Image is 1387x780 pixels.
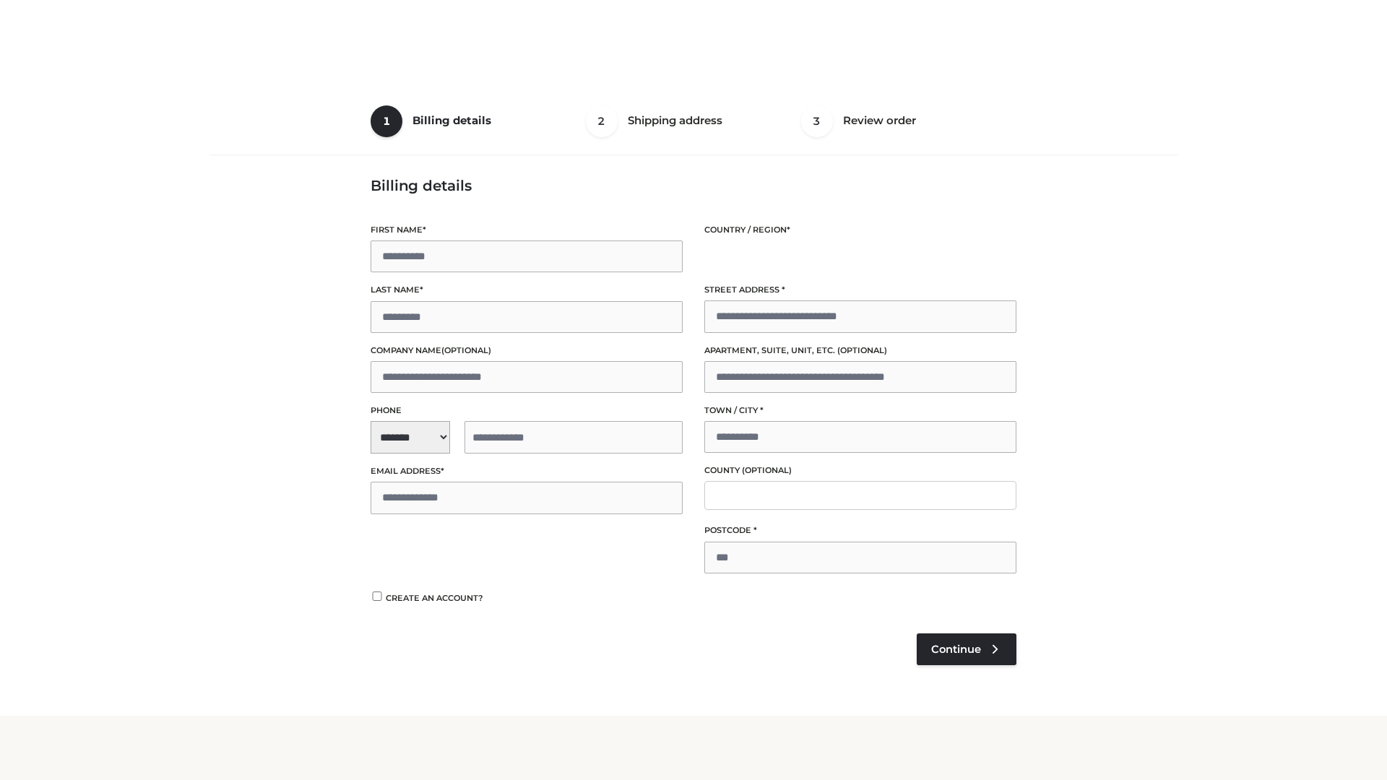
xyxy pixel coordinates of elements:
[704,464,1016,477] label: County
[371,591,384,601] input: Create an account?
[704,283,1016,297] label: Street address
[704,223,1016,237] label: Country / Region
[371,404,683,417] label: Phone
[837,345,887,355] span: (optional)
[371,283,683,297] label: Last name
[371,177,1016,194] h3: Billing details
[386,593,483,603] span: Create an account?
[441,345,491,355] span: (optional)
[704,404,1016,417] label: Town / City
[704,524,1016,537] label: Postcode
[742,465,792,475] span: (optional)
[371,464,683,478] label: Email address
[704,344,1016,357] label: Apartment, suite, unit, etc.
[371,223,683,237] label: First name
[917,633,1016,665] a: Continue
[931,643,981,656] span: Continue
[371,344,683,357] label: Company name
